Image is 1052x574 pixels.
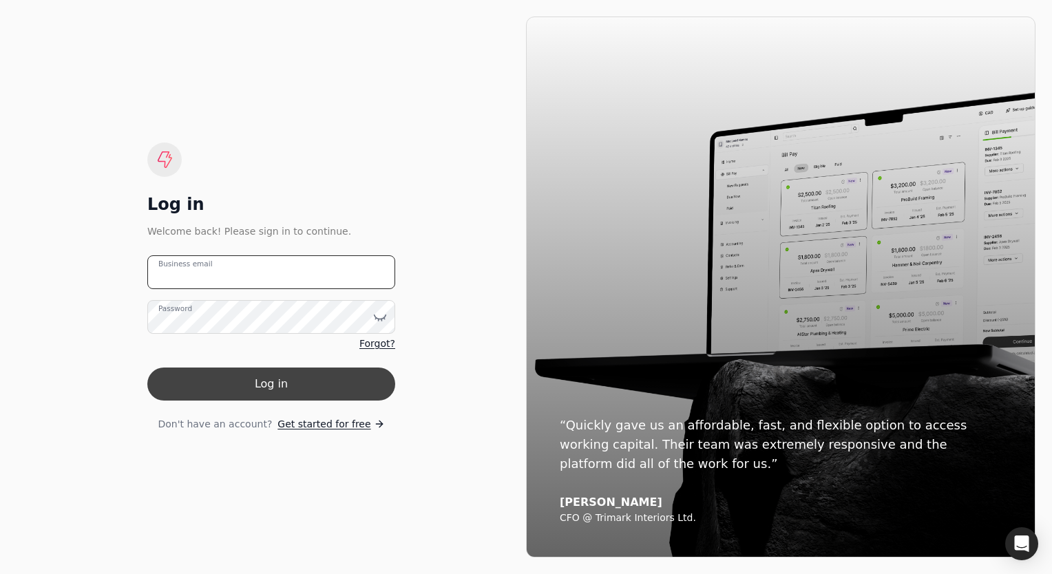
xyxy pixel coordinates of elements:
[147,368,395,401] button: Log in
[147,193,395,215] div: Log in
[560,512,1002,524] div: CFO @ Trimark Interiors Ltd.
[359,337,395,351] a: Forgot?
[560,416,1002,474] div: “Quickly gave us an affordable, fast, and flexible option to access working capital. Their team w...
[158,417,272,432] span: Don't have an account?
[1005,527,1038,560] div: Open Intercom Messenger
[560,496,1002,509] div: [PERSON_NAME]
[158,259,213,270] label: Business email
[277,417,370,432] span: Get started for free
[158,304,192,315] label: Password
[147,224,395,239] div: Welcome back! Please sign in to continue.
[277,417,384,432] a: Get started for free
